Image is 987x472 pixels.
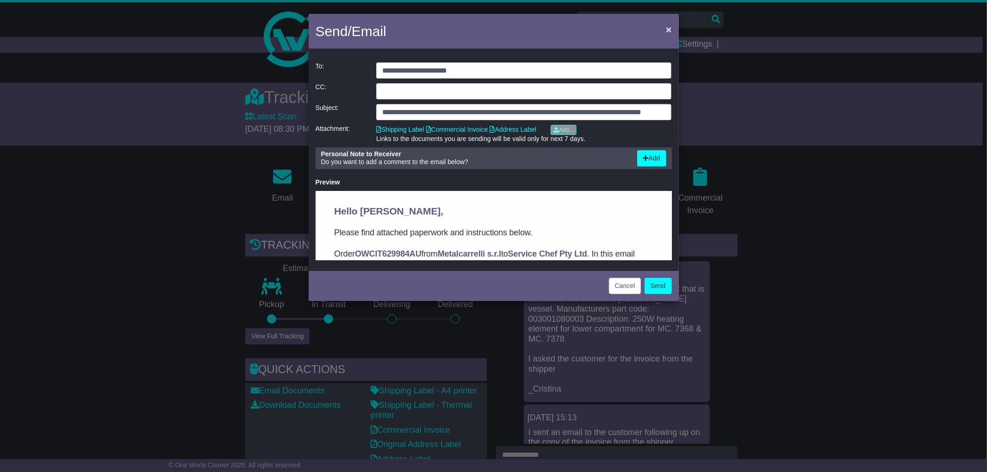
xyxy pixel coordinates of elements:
[321,150,628,158] div: Personal Note to Receiver
[122,58,186,67] strong: Metalcarrelli s.r.l
[311,125,372,143] div: Attachment:
[39,58,106,67] strong: OWCIT629984AU
[666,24,671,35] span: ×
[661,20,676,39] button: Close
[376,135,671,143] div: Links to the documents you are sending will be valid only for next 7 days.
[19,56,338,82] p: Order from to . In this email you’ll find important information about your order, and what you ne...
[192,58,272,67] strong: Service Chef Pty Ltd
[376,126,424,133] a: Shipping Label
[637,150,666,166] button: Add
[19,15,128,25] span: Hello [PERSON_NAME],
[316,178,672,186] div: Preview
[551,125,576,135] a: Add...
[317,150,633,166] div: Do you want to add a comment to the email below?
[311,62,372,79] div: To:
[609,278,641,294] button: Cancel
[311,83,372,99] div: CC:
[426,126,488,133] a: Commercial Invoice
[316,21,386,42] h4: Send/Email
[490,126,537,133] a: Address Label
[19,35,338,48] p: Please find attached paperwork and instructions below.
[311,104,372,120] div: Subject:
[645,278,672,294] button: Send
